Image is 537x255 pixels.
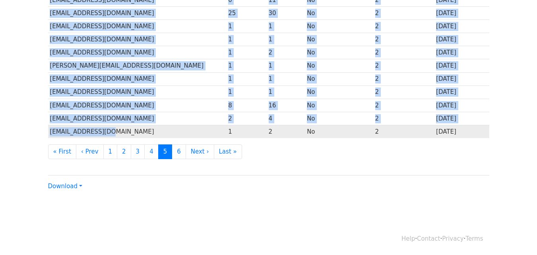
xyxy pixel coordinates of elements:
[158,144,173,159] a: 5
[48,59,227,72] td: [PERSON_NAME][EMAIL_ADDRESS][DOMAIN_NAME]
[305,125,373,138] td: No
[131,144,145,159] a: 3
[48,33,227,46] td: [EMAIL_ADDRESS][DOMAIN_NAME]
[373,20,434,33] td: 2
[226,112,266,125] td: 2
[144,144,159,159] a: 4
[48,46,227,59] td: [EMAIL_ADDRESS][DOMAIN_NAME]
[172,144,186,159] a: 6
[226,46,266,59] td: 1
[417,235,440,242] a: Contact
[226,86,266,99] td: 1
[226,59,266,72] td: 1
[226,99,266,112] td: 8
[401,235,415,242] a: Help
[214,144,242,159] a: Last »
[434,72,489,86] td: [DATE]
[434,7,489,20] td: [DATE]
[267,125,305,138] td: 2
[267,46,305,59] td: 2
[226,125,266,138] td: 1
[373,7,434,20] td: 2
[465,235,483,242] a: Terms
[267,72,305,86] td: 1
[226,33,266,46] td: 1
[48,7,227,20] td: [EMAIL_ADDRESS][DOMAIN_NAME]
[434,125,489,138] td: [DATE]
[434,99,489,112] td: [DATE]
[48,20,227,33] td: [EMAIL_ADDRESS][DOMAIN_NAME]
[226,7,266,20] td: 25
[76,144,104,159] a: ‹ Prev
[48,86,227,99] td: [EMAIL_ADDRESS][DOMAIN_NAME]
[267,86,305,99] td: 1
[373,46,434,59] td: 2
[117,144,131,159] a: 2
[442,235,463,242] a: Privacy
[434,59,489,72] td: [DATE]
[497,217,537,255] iframe: Chat Widget
[267,33,305,46] td: 1
[267,59,305,72] td: 1
[305,20,373,33] td: No
[305,59,373,72] td: No
[305,99,373,112] td: No
[373,33,434,46] td: 2
[267,7,305,20] td: 30
[267,112,305,125] td: 4
[373,125,434,138] td: 2
[305,7,373,20] td: No
[48,99,227,112] td: [EMAIL_ADDRESS][DOMAIN_NAME]
[434,46,489,59] td: [DATE]
[434,20,489,33] td: [DATE]
[373,99,434,112] td: 2
[305,46,373,59] td: No
[267,99,305,112] td: 16
[48,144,77,159] a: « First
[226,20,266,33] td: 1
[48,72,227,86] td: [EMAIL_ADDRESS][DOMAIN_NAME]
[48,112,227,125] td: [EMAIL_ADDRESS][DOMAIN_NAME]
[48,125,227,138] td: [EMAIL_ADDRESS][DOMAIN_NAME]
[48,183,82,190] a: Download
[434,33,489,46] td: [DATE]
[373,72,434,86] td: 2
[373,112,434,125] td: 2
[305,112,373,125] td: No
[267,20,305,33] td: 1
[373,59,434,72] td: 2
[305,33,373,46] td: No
[305,86,373,99] td: No
[186,144,214,159] a: Next ›
[434,112,489,125] td: [DATE]
[373,86,434,99] td: 2
[226,72,266,86] td: 1
[305,72,373,86] td: No
[434,86,489,99] td: [DATE]
[103,144,118,159] a: 1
